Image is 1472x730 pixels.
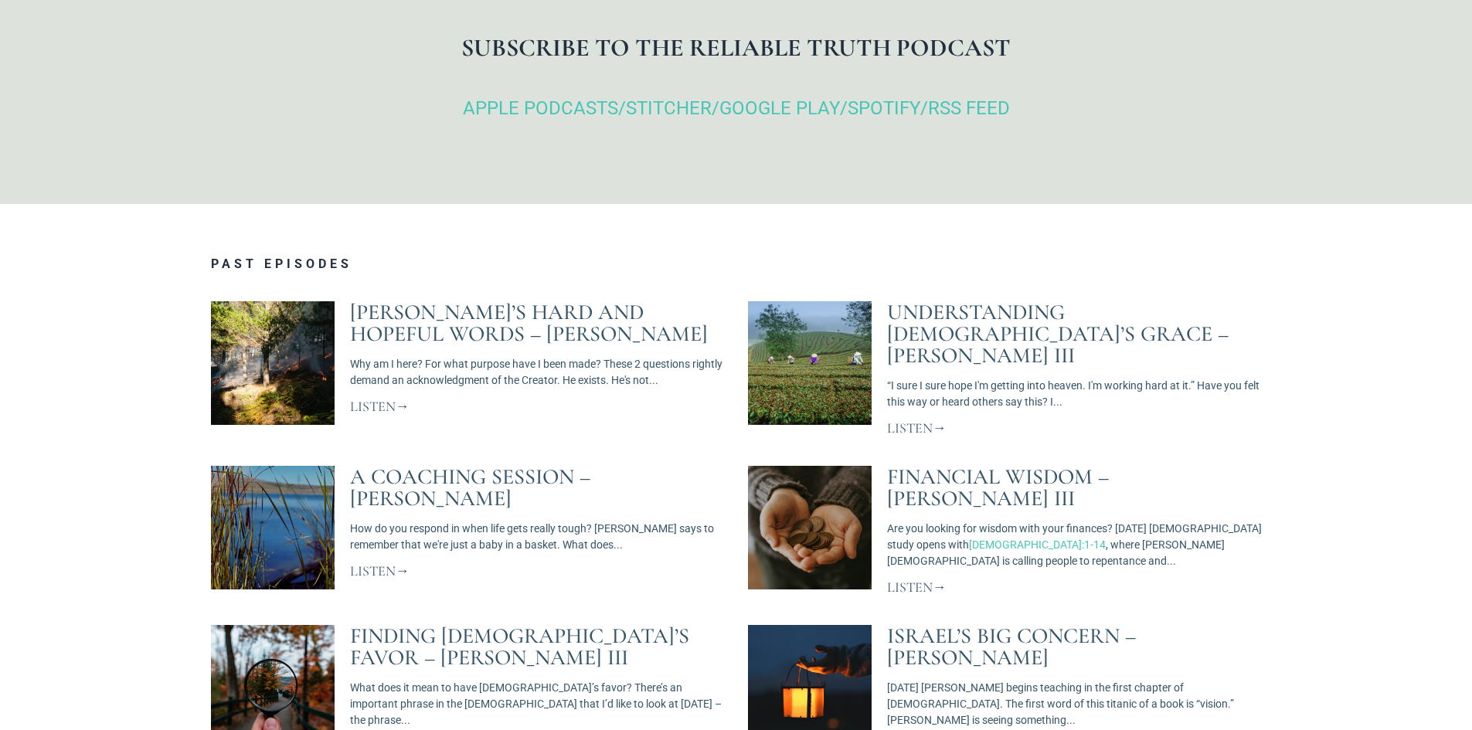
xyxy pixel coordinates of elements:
[969,538,1106,551] a: [DEMOGRAPHIC_DATA]:1-14
[350,562,410,579] a: Read more about A Coaching Session – Jerry Leachman
[350,680,725,728] p: What does it mean to have [DEMOGRAPHIC_DATA]’s favor? There’s an important phrase in the [DEMOGRA...
[887,419,947,436] a: Read more about Understanding God’s Grace – Richard E. Simmons III
[463,97,618,119] a: APPLE PODCASTS
[719,97,840,119] a: GOOGLE PLAY
[350,463,590,511] a: A Coaching Session – [PERSON_NAME]
[350,356,725,389] p: Why am I here? For what purpose have I been made? These 2 questions rightly demand an acknowledgm...
[350,521,725,553] p: How do you respond in when life gets really tough? [PERSON_NAME] says to remember that we're just...
[350,398,410,415] a: Read more about Isaiah’s Hard and Hopeful Words – Dr. Mark Gignilliat
[211,36,1262,60] h1: SUBSCRIBE TO THE RELIABLE TRUTH PODCAST
[887,378,1262,410] p: “I sure I sure hope I'm getting into heaven. I'm working hard at it.” Have you felt this way or h...
[350,299,708,347] a: [PERSON_NAME]’s Hard and Hopeful Words – [PERSON_NAME]
[350,623,689,671] a: Finding [DEMOGRAPHIC_DATA]’s Favor – [PERSON_NAME] III
[928,97,1010,119] a: RSS FEED
[887,299,1229,368] a: Understanding [DEMOGRAPHIC_DATA]’s Grace – [PERSON_NAME] III
[887,623,1136,671] a: Israel’s Big Concern – [PERSON_NAME]
[848,97,920,119] a: SPOTIFY
[887,579,947,596] a: Read more about Financial Wisdom – Richard E. Simmons III
[211,258,1262,270] h3: Past Episodes​
[887,521,1262,569] p: Are you looking for wisdom with your finances? [DATE] [DEMOGRAPHIC_DATA] study opens with , where...
[211,94,1262,122] p: / / / /
[887,680,1262,728] p: [DATE] [PERSON_NAME] begins teaching in the first chapter of [DEMOGRAPHIC_DATA]. The first word o...
[626,97,712,119] a: STITCHER
[887,463,1109,511] a: Financial Wisdom – [PERSON_NAME] III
